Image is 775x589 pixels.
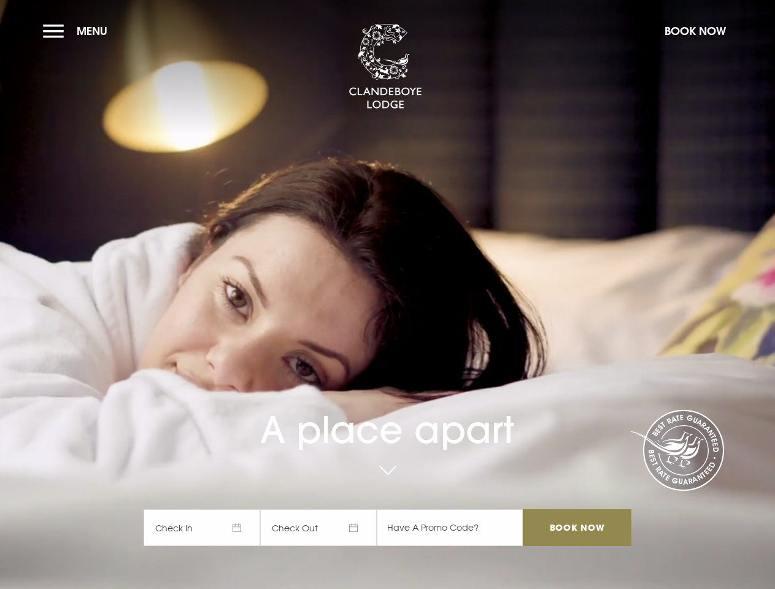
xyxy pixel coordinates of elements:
button: Book Now [658,18,732,44]
span: Menu [77,24,107,38]
button: Menu [43,18,114,44]
h1: A place apart [144,372,631,452]
span: Check Out [260,509,377,546]
input: Have A Promo Code? [377,509,523,546]
input: Book Now [523,509,631,546]
span: Check In [144,509,260,546]
img: Clandeboye Lodge [349,24,422,110]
